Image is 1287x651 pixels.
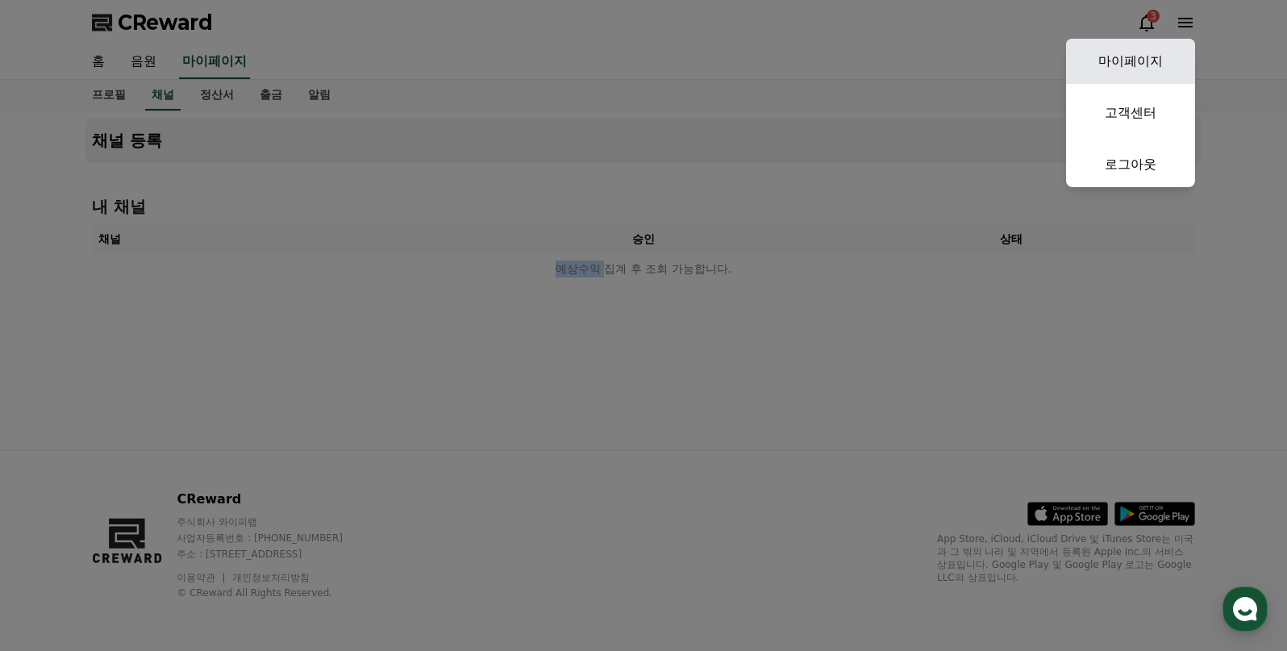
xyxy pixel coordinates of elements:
span: 대화 [148,536,167,549]
a: 로그아웃 [1066,142,1195,187]
button: 마이페이지 고객센터 로그아웃 [1066,39,1195,187]
span: 홈 [51,536,60,549]
a: 고객센터 [1066,90,1195,136]
a: 홈 [5,511,106,552]
span: 설정 [249,536,269,549]
a: 마이페이지 [1066,39,1195,84]
a: 대화 [106,511,208,552]
a: 설정 [208,511,310,552]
